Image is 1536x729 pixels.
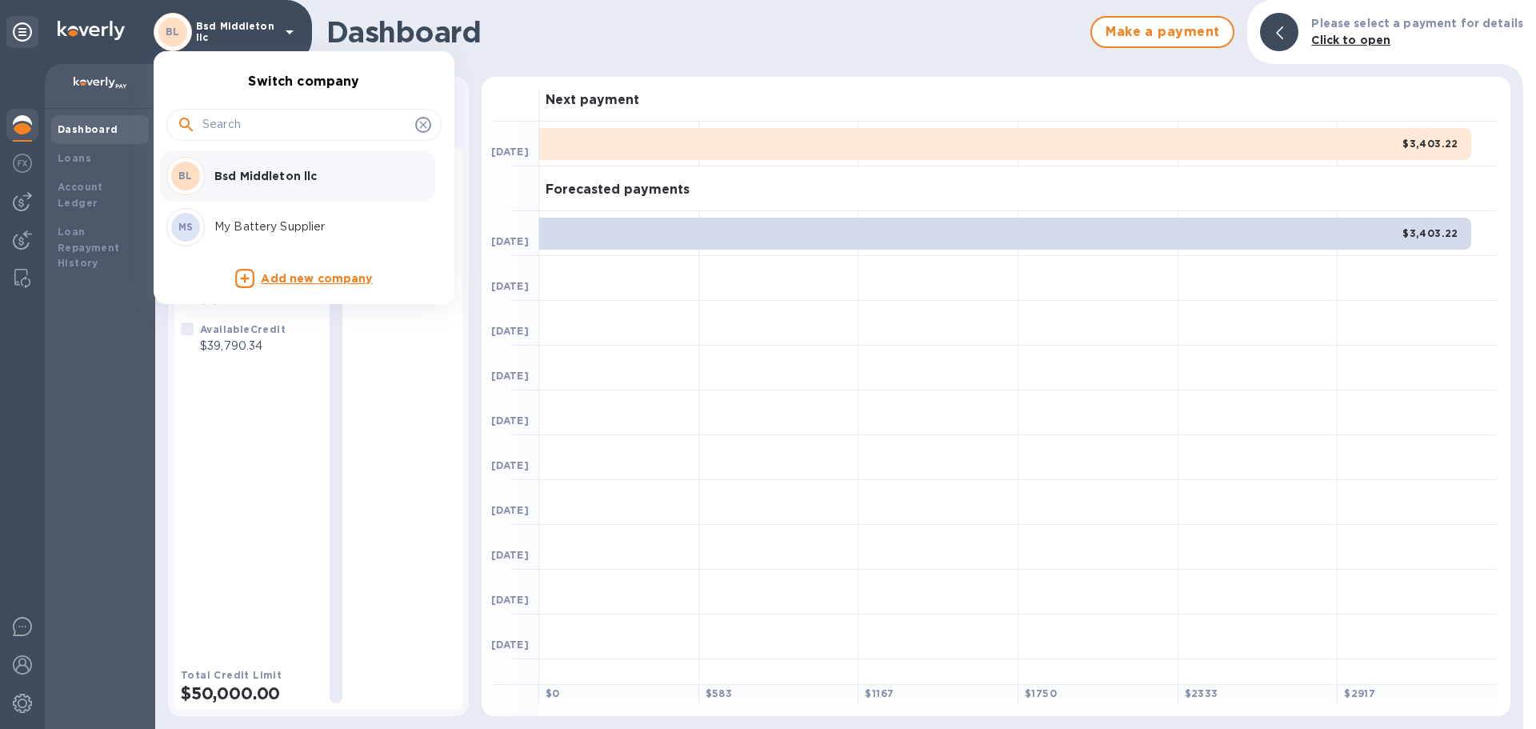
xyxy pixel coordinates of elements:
[178,221,194,233] b: MS
[214,168,416,184] p: Bsd Middleton llc
[214,218,416,235] p: My Battery Supplier
[178,170,193,182] b: BL
[202,113,409,137] input: Search
[261,270,372,288] p: Add new company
